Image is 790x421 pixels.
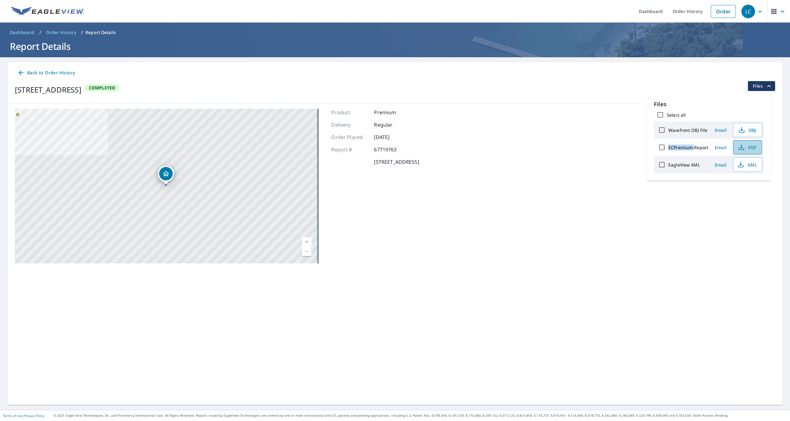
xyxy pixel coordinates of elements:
[7,28,37,37] a: Dashboard
[374,109,411,116] p: Premium
[17,69,75,77] span: Back to Order History
[7,28,783,37] nav: breadcrumb
[374,133,411,141] p: [DATE]
[737,126,757,134] span: OBJ
[158,166,174,185] div: Dropped pin, building 1, Residential property, 106 Saddleview Ln Franklinton, NC 27525
[711,5,736,18] a: Order
[741,5,755,18] div: LC
[668,145,708,150] label: ECPremium Report
[667,112,686,118] label: Select all
[3,414,44,418] p: |
[15,84,81,95] div: [STREET_ADDRESS]
[39,29,41,36] li: /
[331,146,368,153] p: Report #
[15,67,77,79] a: Back to Order History
[753,82,773,90] span: Files
[331,109,368,116] p: Product
[711,160,731,170] button: Email
[737,144,757,151] span: PDF
[46,29,76,36] span: Order History
[654,100,764,108] p: Files
[24,414,44,418] a: Privacy Policy
[711,125,731,135] button: Email
[733,140,762,154] button: PDF
[711,143,731,152] button: Email
[85,85,119,91] span: Completed
[3,414,22,418] a: Terms of Use
[54,413,787,418] p: © 2025 Eagle View Technologies, Inc. and Pictometry International Corp. All Rights Reserved. Repo...
[748,81,775,91] button: filesDropdownBtn-67719763
[7,40,783,53] h1: Report Details
[44,28,79,37] a: Order History
[10,29,34,36] span: Dashboard
[668,162,700,168] label: EagleView XML
[668,127,707,133] label: Wavefront OBJ File
[11,7,84,16] img: EV Logo
[81,29,83,36] li: /
[85,29,116,36] p: Report Details
[737,161,757,168] span: XML
[733,158,762,172] button: XML
[374,121,411,128] p: Regular
[713,162,728,168] span: Email
[374,158,419,166] p: [STREET_ADDRESS]
[331,133,368,141] p: Order Placed
[374,146,411,153] p: 67719763
[713,127,728,133] span: Email
[302,237,311,247] a: Current Level 17, Zoom In
[331,121,368,128] p: Delivery
[733,123,762,137] button: OBJ
[302,247,311,256] a: Current Level 17, Zoom Out
[713,145,728,150] span: Email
